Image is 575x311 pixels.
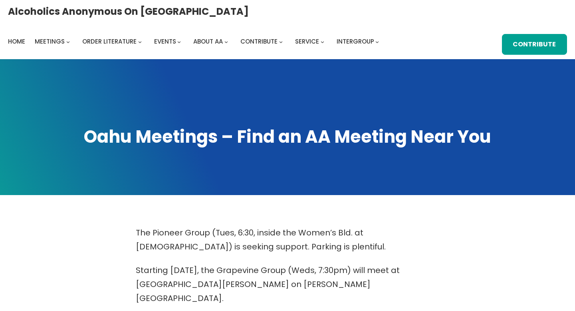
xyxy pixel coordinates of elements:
[8,125,567,149] h1: Oahu Meetings – Find an AA Meeting Near You
[337,36,374,47] a: Intergroup
[8,36,382,47] nav: Intergroup
[375,40,379,43] button: Intergroup submenu
[138,40,142,43] button: Order Literature submenu
[136,263,439,305] p: Starting [DATE], the Grapevine Group (Weds, 7:30pm) will meet at [GEOGRAPHIC_DATA][PERSON_NAME] o...
[35,37,65,46] span: Meetings
[224,40,228,43] button: About AA submenu
[8,36,25,47] a: Home
[240,36,278,47] a: Contribute
[295,37,319,46] span: Service
[279,40,283,43] button: Contribute submenu
[154,36,176,47] a: Events
[321,40,324,43] button: Service submenu
[66,40,70,43] button: Meetings submenu
[295,36,319,47] a: Service
[177,40,181,43] button: Events submenu
[337,37,374,46] span: Intergroup
[502,34,567,55] a: Contribute
[154,37,176,46] span: Events
[82,37,137,46] span: Order Literature
[193,36,223,47] a: About AA
[8,3,249,20] a: Alcoholics Anonymous on [GEOGRAPHIC_DATA]
[136,226,439,254] p: The Pioneer Group (Tues, 6:30, inside the Women’s Bld. at [DEMOGRAPHIC_DATA]) is seeking support....
[35,36,65,47] a: Meetings
[8,37,25,46] span: Home
[193,37,223,46] span: About AA
[240,37,278,46] span: Contribute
